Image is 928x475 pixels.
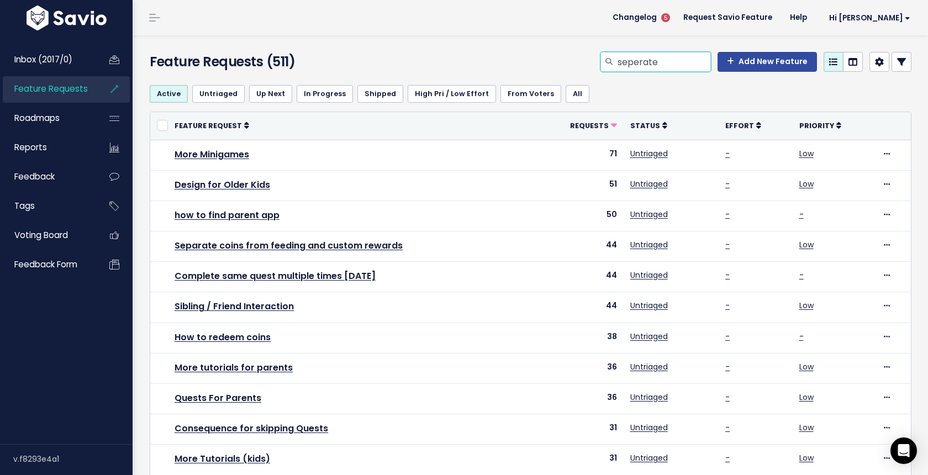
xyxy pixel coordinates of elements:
[175,120,249,131] a: Feature Request
[14,200,35,212] span: Tags
[725,422,730,433] a: -
[533,414,623,445] td: 31
[533,200,623,231] td: 50
[3,252,92,277] a: Feedback form
[570,120,617,131] a: Requests
[725,300,730,311] a: -
[14,258,77,270] span: Feedback form
[799,178,814,189] a: Low
[799,270,804,281] a: -
[616,52,711,72] input: Search features...
[14,83,88,94] span: Feature Requests
[150,85,188,103] a: Active
[533,445,623,475] td: 31
[533,140,623,170] td: 71
[175,178,270,191] a: Design for Older Kids
[249,85,292,103] a: Up Next
[630,120,667,131] a: Status
[630,178,668,189] a: Untriaged
[630,270,668,281] a: Untriaged
[799,120,841,131] a: Priority
[192,85,245,103] a: Untriaged
[13,445,133,473] div: v.f8293e4a1
[175,392,261,404] a: Quests For Parents
[533,353,623,383] td: 36
[533,262,623,292] td: 44
[3,223,92,248] a: Voting Board
[799,148,814,159] a: Low
[630,331,668,342] a: Untriaged
[175,121,242,130] span: Feature Request
[533,323,623,353] td: 38
[3,76,92,102] a: Feature Requests
[175,209,280,221] a: how to find parent app
[725,392,730,403] a: -
[175,361,293,374] a: More tutorials for parents
[725,452,730,463] a: -
[661,13,670,22] span: 5
[799,121,834,130] span: Priority
[14,54,72,65] span: Inbox (2017/0)
[674,9,781,26] a: Request Savio Feature
[150,85,911,103] ul: Filter feature requests
[150,52,393,72] h4: Feature Requests (511)
[14,229,68,241] span: Voting Board
[3,135,92,160] a: Reports
[725,239,730,250] a: -
[408,85,496,103] a: High Pri / Low Effort
[630,452,668,463] a: Untriaged
[3,105,92,131] a: Roadmaps
[630,361,668,372] a: Untriaged
[725,120,761,131] a: Effort
[816,9,919,27] a: Hi [PERSON_NAME]
[799,452,814,463] a: Low
[175,452,270,465] a: More Tutorials (kids)
[175,239,403,252] a: Separate coins from feeding and custom rewards
[297,85,353,103] a: In Progress
[24,6,109,30] img: logo-white.9d6f32f41409.svg
[799,361,814,372] a: Low
[14,141,47,153] span: Reports
[3,47,92,72] a: Inbox (2017/0)
[175,148,249,161] a: More Minigames
[781,9,816,26] a: Help
[799,209,804,220] a: -
[533,384,623,414] td: 36
[725,209,730,220] a: -
[175,422,328,435] a: Consequence for skipping Quests
[799,392,814,403] a: Low
[630,422,668,433] a: Untriaged
[725,331,730,342] a: -
[533,170,623,200] td: 51
[630,239,668,250] a: Untriaged
[630,209,668,220] a: Untriaged
[175,331,271,344] a: How to redeem coins
[3,193,92,219] a: Tags
[718,52,817,72] a: Add New Feature
[14,112,60,124] span: Roadmaps
[630,300,668,311] a: Untriaged
[630,148,668,159] a: Untriaged
[630,392,668,403] a: Untriaged
[725,121,754,130] span: Effort
[725,148,730,159] a: -
[725,178,730,189] a: -
[175,270,376,282] a: Complete same quest multiple times [DATE]
[890,437,917,464] div: Open Intercom Messenger
[533,231,623,262] td: 44
[566,85,589,103] a: All
[570,121,609,130] span: Requests
[630,121,660,130] span: Status
[725,270,730,281] a: -
[829,14,910,22] span: Hi [PERSON_NAME]
[613,14,657,22] span: Changelog
[799,300,814,311] a: Low
[533,292,623,323] td: 44
[3,164,92,189] a: Feedback
[799,239,814,250] a: Low
[799,422,814,433] a: Low
[500,85,561,103] a: From Voters
[799,331,804,342] a: -
[357,85,403,103] a: Shipped
[14,171,55,182] span: Feedback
